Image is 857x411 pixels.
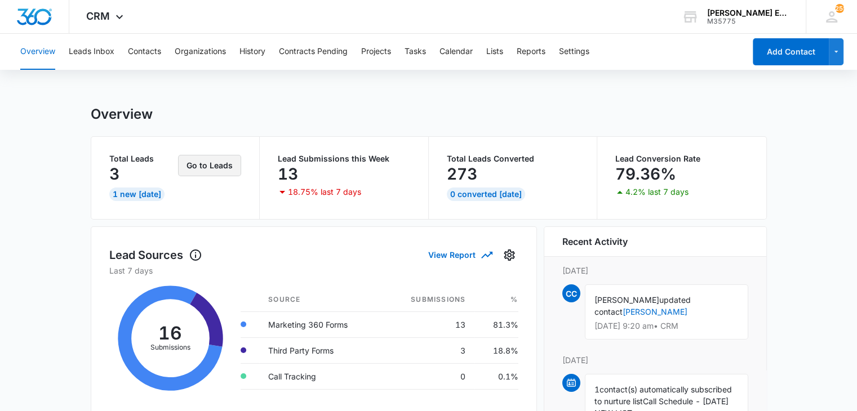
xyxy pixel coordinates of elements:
[474,337,518,363] td: 18.8%
[753,38,829,65] button: Add Contact
[615,155,748,163] p: Lead Conversion Rate
[405,34,426,70] button: Tasks
[128,34,161,70] button: Contacts
[383,337,474,363] td: 3
[559,34,589,70] button: Settings
[239,34,265,70] button: History
[259,363,383,389] td: Call Tracking
[562,235,628,248] h6: Recent Activity
[109,247,202,263] h1: Lead Sources
[383,311,474,337] td: 13
[500,246,518,264] button: Settings
[625,188,689,196] p: 4.2% last 7 days
[91,106,153,123] h1: Overview
[594,385,600,394] span: 1
[278,155,410,163] p: Lead Submissions this Week
[594,295,659,305] span: [PERSON_NAME]
[447,187,525,201] div: 0 Converted [DATE]
[594,322,739,330] p: [DATE] 9:20 am • CRM
[178,155,241,176] button: Go to Leads
[707,17,789,25] div: account id
[707,8,789,17] div: account name
[562,354,748,366] p: [DATE]
[562,284,580,302] span: CC
[178,160,241,170] a: Go to Leads
[278,165,298,183] p: 13
[109,155,176,163] p: Total Leads
[486,34,503,70] button: Lists
[20,34,55,70] button: Overview
[109,165,119,183] p: 3
[594,385,732,406] span: contact(s) automatically subscribed to nurture list
[259,337,383,363] td: Third Party Forms
[835,4,844,13] span: 255
[615,165,676,183] p: 79.36%
[361,34,391,70] button: Projects
[383,288,474,312] th: Submissions
[447,155,579,163] p: Total Leads Converted
[86,10,110,22] span: CRM
[623,307,687,316] a: [PERSON_NAME]
[835,4,844,13] div: notifications count
[69,34,114,70] button: Leads Inbox
[428,245,491,265] button: View Report
[175,34,226,70] button: Organizations
[562,265,748,276] p: [DATE]
[259,288,383,312] th: Source
[474,288,518,312] th: %
[383,363,474,389] td: 0
[279,34,348,70] button: Contracts Pending
[439,34,473,70] button: Calendar
[288,188,361,196] p: 18.75% last 7 days
[109,265,518,276] p: Last 7 days
[517,34,545,70] button: Reports
[259,311,383,337] td: Marketing 360 Forms
[474,311,518,337] td: 81.3%
[447,165,477,183] p: 273
[109,187,165,201] div: 1 New [DATE]
[474,363,518,389] td: 0.1%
